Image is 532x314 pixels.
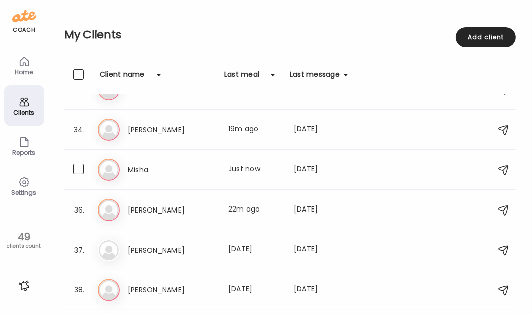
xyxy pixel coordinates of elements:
[73,284,85,296] div: 38.
[224,69,259,85] div: Last meal
[100,69,145,85] div: Client name
[64,27,516,42] h2: My Clients
[128,164,216,176] h3: Misha
[6,149,42,156] div: Reports
[6,109,42,116] div: Clients
[128,284,216,296] h3: [PERSON_NAME]
[73,244,85,256] div: 37.
[128,204,216,216] h3: [PERSON_NAME]
[228,204,282,216] div: 22m ago
[290,69,340,85] div: Last message
[228,284,282,296] div: [DATE]
[13,26,35,34] div: coach
[294,284,348,296] div: [DATE]
[73,124,85,136] div: 34.
[73,204,85,216] div: 36.
[12,8,36,24] img: ate
[294,164,348,176] div: [DATE]
[4,231,44,243] div: 49
[128,244,216,256] h3: [PERSON_NAME]
[228,164,282,176] div: Just now
[228,244,282,256] div: [DATE]
[4,243,44,250] div: clients count
[6,189,42,196] div: Settings
[6,69,42,75] div: Home
[294,244,348,256] div: [DATE]
[294,204,348,216] div: [DATE]
[294,124,348,136] div: [DATE]
[456,27,516,47] div: Add client
[128,124,216,136] h3: [PERSON_NAME]
[228,124,282,136] div: 19m ago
